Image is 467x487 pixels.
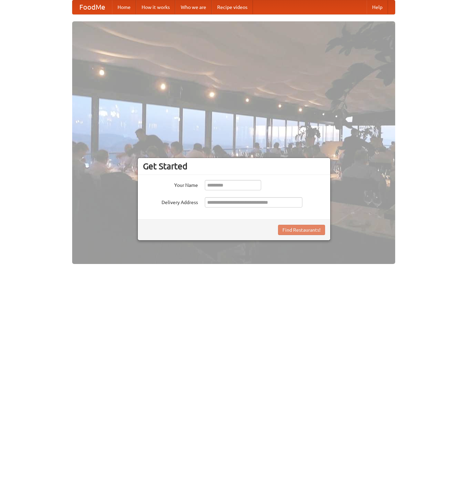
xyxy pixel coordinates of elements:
[73,0,112,14] a: FoodMe
[112,0,136,14] a: Home
[136,0,175,14] a: How it works
[143,197,198,206] label: Delivery Address
[143,161,325,171] h3: Get Started
[143,180,198,189] label: Your Name
[278,225,325,235] button: Find Restaurants!
[367,0,388,14] a: Help
[212,0,253,14] a: Recipe videos
[175,0,212,14] a: Who we are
